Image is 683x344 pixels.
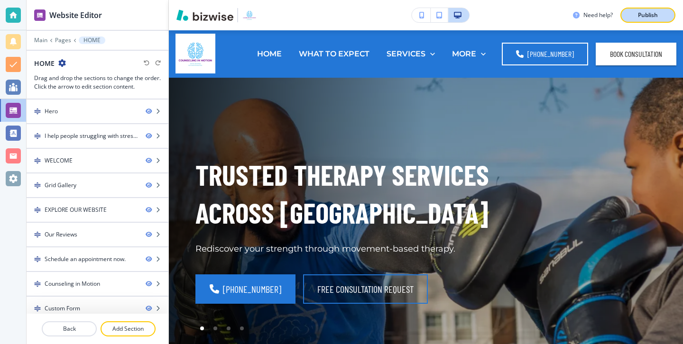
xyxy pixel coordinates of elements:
h2: Website Editor [49,9,102,21]
div: Our Reviews [45,230,77,239]
div: Grid Gallery [45,181,76,190]
div: Schedule an appointment now. [45,255,126,263]
div: DragCounseling in Motion [27,272,168,296]
img: Drag [34,108,41,115]
div: DragOur Reviews [27,223,168,246]
p: SERVICES [387,48,425,59]
img: editor icon [34,9,46,21]
button: Add Section [101,321,156,336]
div: DragHero [27,100,168,123]
div: I help people struggling with stress and overwhelm go from surviving to thriving. [45,132,138,140]
div: DragWELCOME [27,149,168,172]
p: HOME [257,48,282,59]
p: Back [43,325,96,333]
div: DragSchedule an appointment now. [27,247,168,271]
img: Drag [34,256,41,263]
img: Drag [34,133,41,139]
button: Back [42,321,97,336]
p: Rediscover your strength through movement-based therapy. [195,243,535,255]
img: Drag [34,231,41,238]
button: FREE CONSULTATION REQUEST [303,274,428,304]
h2: HOME [34,58,55,68]
button: Main [34,37,47,44]
p: HOME [83,37,101,44]
button: Publish [620,8,675,23]
h3: Need help? [583,11,613,19]
a: [PHONE_NUMBER] [502,43,588,65]
p: WHAT TO EXPECT [299,48,369,59]
img: Drag [34,305,41,312]
button: BOOK CONSULTATION [596,43,676,65]
div: WELCOME [45,156,73,165]
img: Your Logo [242,8,257,23]
div: DragGrid Gallery [27,173,168,197]
div: DragI help people struggling with stress and overwhelm go from surviving to thriving. [27,124,168,148]
h3: Drag and drop the sections to change the order. Click the arrow to edit section content. [34,74,161,91]
img: Drag [34,207,41,213]
div: Custom Form [45,304,80,313]
p: MORE [452,48,476,59]
p: Publish [638,11,658,19]
img: Drag [34,157,41,164]
div: DragEXPLORE OUR WEBSITE [27,198,168,222]
p: Add Section [102,325,155,333]
button: Pages [55,37,71,44]
div: EXPLORE OUR WEBSITE [45,206,107,214]
img: Counseling in Motion [175,34,215,73]
div: Counseling in Motion [45,280,100,288]
img: Drag [34,281,41,287]
p: TRUSTED THERAPY SERVICES ACROSS [GEOGRAPHIC_DATA] [195,156,535,232]
div: Hero [45,107,58,116]
a: [PHONE_NUMBER] [195,274,295,304]
img: Bizwise Logo [176,9,233,21]
button: HOME [79,36,105,44]
div: DragCustom Form [27,297,168,320]
img: Drag [34,182,41,189]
